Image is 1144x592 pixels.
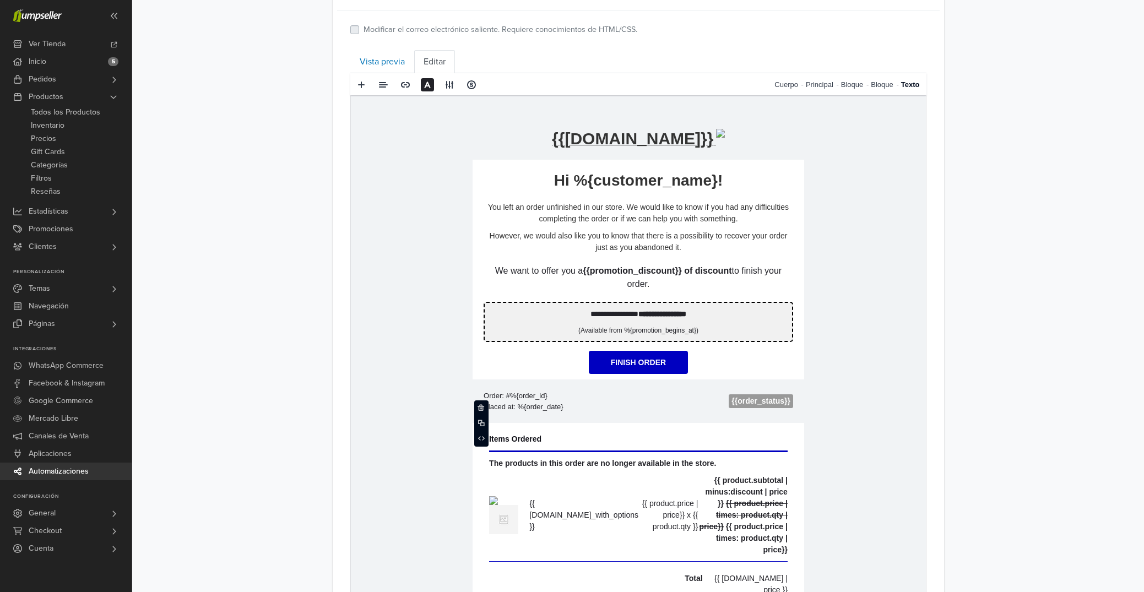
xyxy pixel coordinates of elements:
a: Cuerpo [774,73,806,96]
p: {{ product.price | price}} x {{ product.qty }} [288,402,347,437]
span: Filtros [31,172,52,185]
span: Inicio [29,53,46,70]
span: General [29,504,56,522]
strong: {{ product.price | times: product.qty | price}} [349,380,437,458]
p: Personalización [13,269,132,275]
strong: {{order_status}} [381,301,440,309]
span: Todos los Productos [31,106,100,119]
p: {{ [DOMAIN_NAME]_with_options }} [178,402,288,437]
re-text: {{[DOMAIN_NAME]}} [201,34,362,52]
p: We want to offer you a to finish your order. [133,169,442,195]
p: However, we would also like you to know that there is a possibility to recover your order just as... [133,134,442,157]
span: Ver Tienda [29,35,66,53]
p: Total [138,477,352,488]
a: {{[DOMAIN_NAME]}} [201,41,374,50]
p: If you have any questions about your order please [185,518,356,526]
label: Modificar el correo electrónico saliente. Requiere conocimientos de HTML/CSS. [364,24,637,36]
re-text: The products in this order are no longer available in the store. [138,363,365,372]
span: Checkout [29,522,62,540]
a: contact us [355,518,391,526]
p: Integraciones [13,346,132,352]
p: Configuración [13,493,132,500]
a: Finish Order [238,255,337,278]
a: Bloque [841,73,871,96]
a: Vista previa [350,50,414,73]
a: Texto [901,73,920,96]
strong: {{ product.subtotal | minus:discount | price }} [354,380,436,412]
a: Editar [414,50,455,73]
span: 5 [108,57,118,66]
span: Automatizaciones [29,463,89,480]
img: {{ product.name }} [138,409,167,438]
span: Pedidos [29,70,56,88]
span: Estadísticas [29,203,68,220]
span: Navegación [29,297,69,315]
p: Order: #%{order_id} [133,295,281,306]
p: Placed at: %{order_date} [133,306,281,317]
span: Mercado Libre [29,410,78,427]
p: You left an order unfinished in our store. We would like to know if you had any difficulties comp... [133,106,442,129]
span: Facebook & Instagram [29,374,105,392]
a: Principal [806,73,841,96]
span: Cuenta [29,540,53,557]
span: Productos [29,88,63,106]
p: (Available from %{promotion_begins_at}) [139,230,436,240]
span: Google Commerce [29,392,93,410]
span: Páginas [29,315,55,333]
span: Aplicaciones [29,445,72,463]
span: Inventario [31,119,64,132]
span: {{ product.price | times: product.qty | price}} [349,403,437,435]
span: Canales de Venta [29,427,89,445]
span: Promociones [29,220,73,238]
span: Clientes [29,238,57,256]
span: Temas [29,280,50,297]
span: WhatsApp Commerce [29,357,104,374]
strong: %{store_name} [259,552,316,561]
p: {{ [DOMAIN_NAME] | price }} [363,477,437,500]
span: Categorías [31,159,68,172]
strong: {{promotion_discount}} of discount [232,170,381,180]
p: Thank you once again, [133,539,442,562]
a: Bloque [871,73,901,96]
img: {{product.name}} [138,400,147,409]
img: %7B%7B%20store.logo%20%7D%7D [365,33,374,42]
p: Items Ordered [138,338,437,349]
span: Reseñas [31,185,61,198]
p: Hi %{customer_name}! [122,75,453,95]
span: Precios [31,132,56,145]
span: Gift Cards [31,145,65,159]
